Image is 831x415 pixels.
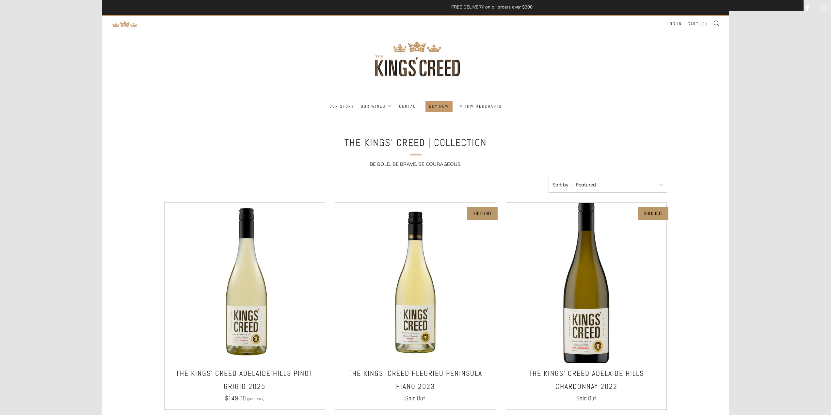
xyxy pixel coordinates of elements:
a: BUY NOW [429,101,449,112]
img: three kings wine merchants [357,16,474,101]
a: Return to TKW Merchants [112,20,138,26]
p: Sold Out [644,209,662,217]
h3: The Kings' Creed Fleurieu Peninsula Fiano 2023 [339,367,492,393]
img: Return to TKW Merchants [112,21,138,27]
h3: THE KINGS' CREED ADELAIDE HILLS PINOT GRIGIO 2025 [168,367,322,393]
a: Cart (0) [688,19,707,29]
a: THE KINGS' CREED ADELAIDE HILLS PINOT GRIGIO 2025 $149.00 (per 6 pack) [165,367,325,401]
span: $149.00 [225,394,246,402]
span: Sold Out [405,394,425,402]
h3: The Kings' Creed Adelaide Hills Chardonnay 2022 [509,367,663,393]
a: < TKW Merchants [459,101,502,112]
a: The Kings' Creed Adelaide Hills Chardonnay 2022 Sold Out [506,367,666,401]
a: Our Wines [361,101,392,112]
span: (per 6 pack) [247,397,264,401]
a: Contact [399,101,419,112]
h1: The Kings' Creed | Collection [318,134,514,152]
a: Log in [667,19,682,29]
div: BE BOLD. BE BRAVE. BE COURAGEOUS. [318,159,514,169]
span: Sold Out [576,394,597,402]
p: Sold Out [473,209,491,217]
span: 0 [702,21,705,26]
a: Our Story [329,101,354,112]
a: The Kings' Creed Fleurieu Peninsula Fiano 2023 Sold Out [335,367,496,401]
